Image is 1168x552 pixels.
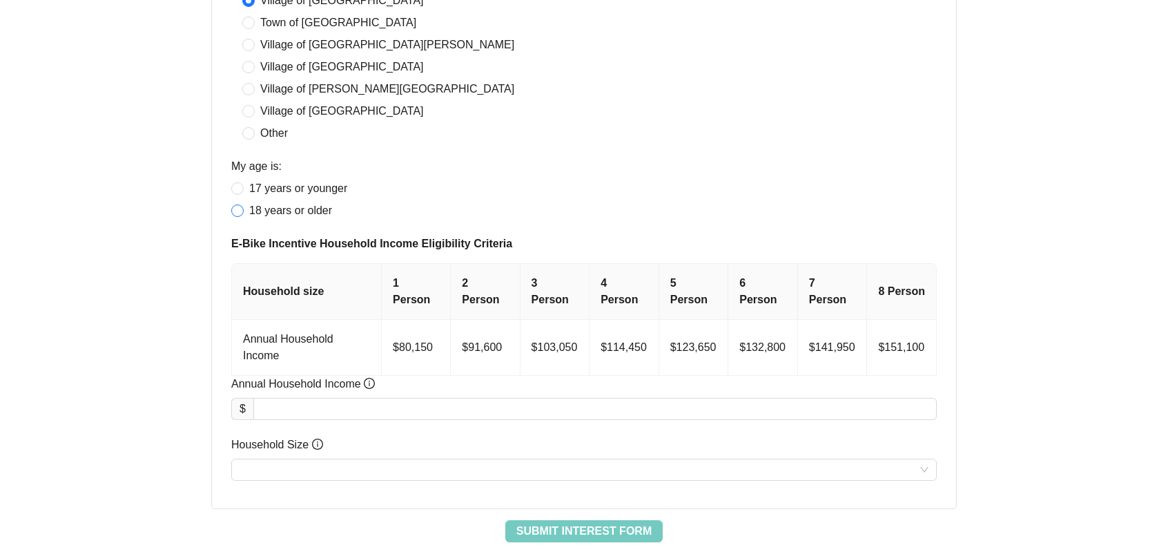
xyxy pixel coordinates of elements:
[312,439,323,450] span: info-circle
[364,378,375,389] span: info-circle
[798,320,868,376] td: $141,950
[244,180,353,197] span: 17 years or younger
[798,264,868,320] th: 7 Person
[232,264,382,320] th: Household size
[659,320,729,376] td: $123,650
[231,398,253,420] div: $
[231,437,323,453] span: Household Size
[255,15,422,31] span: Town of [GEOGRAPHIC_DATA]
[505,520,663,542] button: Submit Interest Form
[231,158,282,175] label: My age is:
[231,376,375,392] span: Annual Household Income
[231,236,937,252] span: E-Bike Incentive Household Income Eligibility Criteria
[244,202,338,219] span: 18 years or older
[451,320,520,376] td: $91,600
[516,523,652,540] span: Submit Interest Form
[867,320,937,376] td: $151,100
[728,264,798,320] th: 6 Person
[255,103,429,120] span: Village of [GEOGRAPHIC_DATA]
[590,320,659,376] td: $114,450
[867,264,937,320] th: 8 Person
[659,264,729,320] th: 5 Person
[590,264,659,320] th: 4 Person
[255,37,520,53] span: Village of [GEOGRAPHIC_DATA][PERSON_NAME]
[382,264,451,320] th: 1 Person
[232,320,382,376] td: Annual Household Income
[255,125,293,142] span: Other
[451,264,520,320] th: 2 Person
[255,81,520,97] span: Village of [PERSON_NAME][GEOGRAPHIC_DATA]
[382,320,451,376] td: $80,150
[520,320,590,376] td: $103,050
[520,264,590,320] th: 3 Person
[255,59,429,75] span: Village of [GEOGRAPHIC_DATA]
[728,320,798,376] td: $132,800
